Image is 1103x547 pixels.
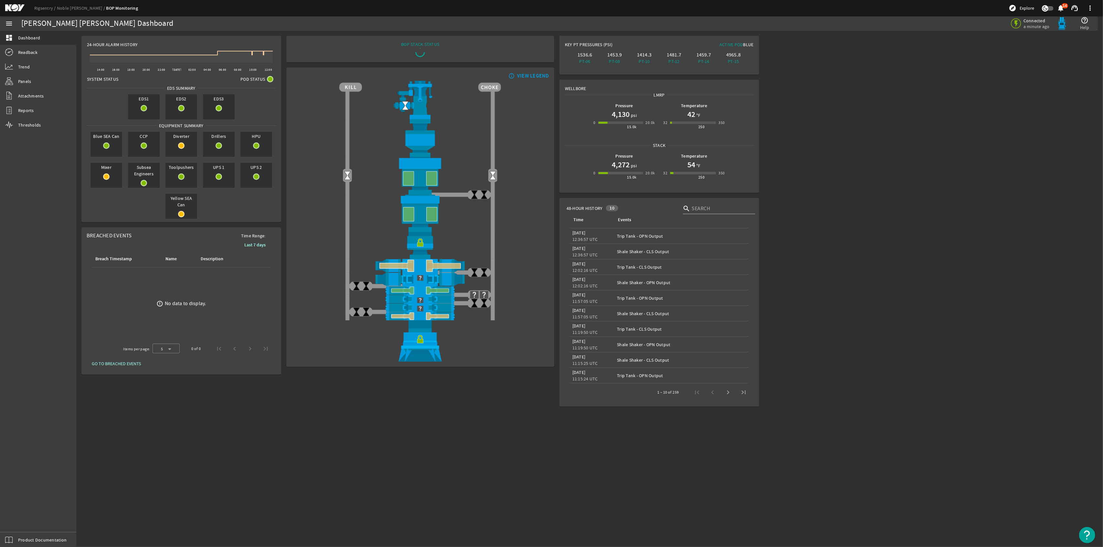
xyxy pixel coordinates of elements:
legacy-datetime-component: 12:02:16 UTC [572,267,598,273]
span: UPS 2 [240,163,272,172]
legacy-datetime-component: 12:02:16 UTC [572,283,598,289]
div: 350 [718,170,725,176]
button: Last page [736,385,751,400]
div: PT-14 [690,58,717,65]
div: 32 [663,170,668,176]
span: HPU [240,132,272,141]
span: Pod Status [240,76,265,82]
a: Noble [PERSON_NAME] [57,5,106,11]
legacy-datetime-component: [DATE] [572,369,586,375]
span: Connected [1023,18,1051,24]
div: Shale Shaker - CLS Output [617,357,746,363]
span: psi [630,112,637,119]
img: Unknown.png [339,273,501,283]
legacy-datetime-component: 11:19:50 UTC [572,329,598,335]
img: PipeRamOpen.png [339,286,501,295]
div: Trip Tank - OPN Output [617,295,746,301]
img: UnknownValve.png [470,290,479,300]
img: WellheadConnectorLock.png [339,320,501,361]
img: ValveClose.png [470,298,479,308]
div: 1 – 10 of 259 [657,389,679,396]
span: EDS2 [165,94,197,103]
span: Attachments [18,93,44,99]
div: 15.0k [627,124,637,130]
text: 10:00 [249,68,257,72]
div: Breach Timestamp [95,255,132,263]
mat-icon: menu [5,20,13,27]
div: PT-06 [571,58,599,65]
div: 1453.9 [601,52,628,58]
div: Shale Shaker - CLS Output [617,248,746,255]
span: Stack [651,142,668,149]
img: ValveClose.png [479,298,489,308]
h1: 4,272 [612,160,630,170]
div: 350 [718,119,725,126]
span: Readback [18,49,37,56]
div: 20.0k [646,170,655,176]
button: Explore [1006,3,1037,13]
div: [PERSON_NAME] [PERSON_NAME] Dashboard [21,20,173,27]
legacy-datetime-component: [DATE] [572,323,586,329]
img: ValveClose.png [470,268,479,277]
a: BOP Monitoring [106,5,138,11]
div: 15.0k [627,174,637,181]
text: 02:00 [188,68,196,72]
span: Time Range: [236,232,271,239]
div: Events [617,216,743,223]
b: Last 7 days [244,242,266,248]
span: Blue [743,42,754,47]
div: Trip Tank - CLS Output [617,326,746,332]
legacy-datetime-component: [DATE] [572,245,586,251]
h1: 54 [687,160,695,170]
b: Temperature [681,153,707,159]
div: Trip Tank - OPN Output [617,372,746,379]
span: Breached Events [87,232,132,239]
div: 1536.6 [571,52,599,58]
text: [DATE] [172,68,181,72]
mat-icon: dashboard [5,34,13,42]
img: RiserAdapter.png [339,81,501,119]
img: UnknownValve.png [479,290,489,300]
span: Help [1080,24,1089,31]
img: ValveClose.png [352,307,361,317]
div: 1459.7 [690,52,717,58]
span: UPS 1 [203,163,235,172]
legacy-datetime-component: 11:15:24 UTC [572,376,598,382]
span: System Status [87,76,118,82]
span: Drillers [203,132,235,141]
mat-icon: explore [1009,4,1016,12]
legacy-datetime-component: [DATE] [572,276,586,282]
img: ValveClose.png [361,307,371,317]
span: Active Pod [719,42,743,47]
i: search [683,205,691,212]
button: more_vert [1082,0,1098,16]
mat-icon: help_outline [1081,16,1089,24]
span: Panels [18,78,31,85]
div: 10 [606,205,619,211]
h1: 4,130 [612,109,630,119]
text: 04:00 [204,68,211,72]
span: 24-Hour Alarm History [87,41,138,48]
legacy-datetime-component: 11:19:50 UTC [572,345,598,351]
span: 48-Hour History [567,205,603,212]
span: Diverter [165,132,197,141]
legacy-datetime-component: 11:57:05 UTC [572,314,598,320]
button: Next page [720,385,736,400]
div: PT-12 [661,58,688,65]
h1: 42 [687,109,695,119]
span: Explore [1020,5,1034,11]
div: Items per page: [123,346,150,352]
img: ValveClose.png [479,268,489,277]
div: 20.0k [646,119,655,126]
img: ValveClose.png [479,190,489,200]
legacy-datetime-component: 12:36:57 UTC [572,252,598,258]
span: °F [695,112,701,119]
text: 06:00 [219,68,226,72]
div: BOP STACK STATUS [401,41,439,47]
img: ValveClose.png [470,190,479,200]
legacy-datetime-component: [DATE] [572,261,586,267]
img: LowerAnnularOpen.png [339,195,501,232]
span: Mixer [90,163,122,172]
img: RiserConnectorLock.png [339,232,501,259]
img: UpperAnnularOpen.png [339,157,501,195]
